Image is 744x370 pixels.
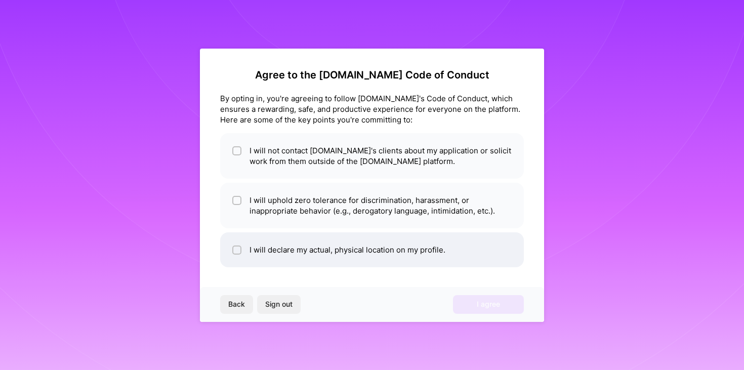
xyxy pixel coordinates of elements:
[220,93,524,125] div: By opting in, you're agreeing to follow [DOMAIN_NAME]'s Code of Conduct, which ensures a rewardin...
[220,232,524,267] li: I will declare my actual, physical location on my profile.
[257,295,301,313] button: Sign out
[220,133,524,179] li: I will not contact [DOMAIN_NAME]'s clients about my application or solicit work from them outside...
[265,299,293,309] span: Sign out
[220,295,253,313] button: Back
[220,69,524,81] h2: Agree to the [DOMAIN_NAME] Code of Conduct
[220,183,524,228] li: I will uphold zero tolerance for discrimination, harassment, or inappropriate behavior (e.g., der...
[228,299,245,309] span: Back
